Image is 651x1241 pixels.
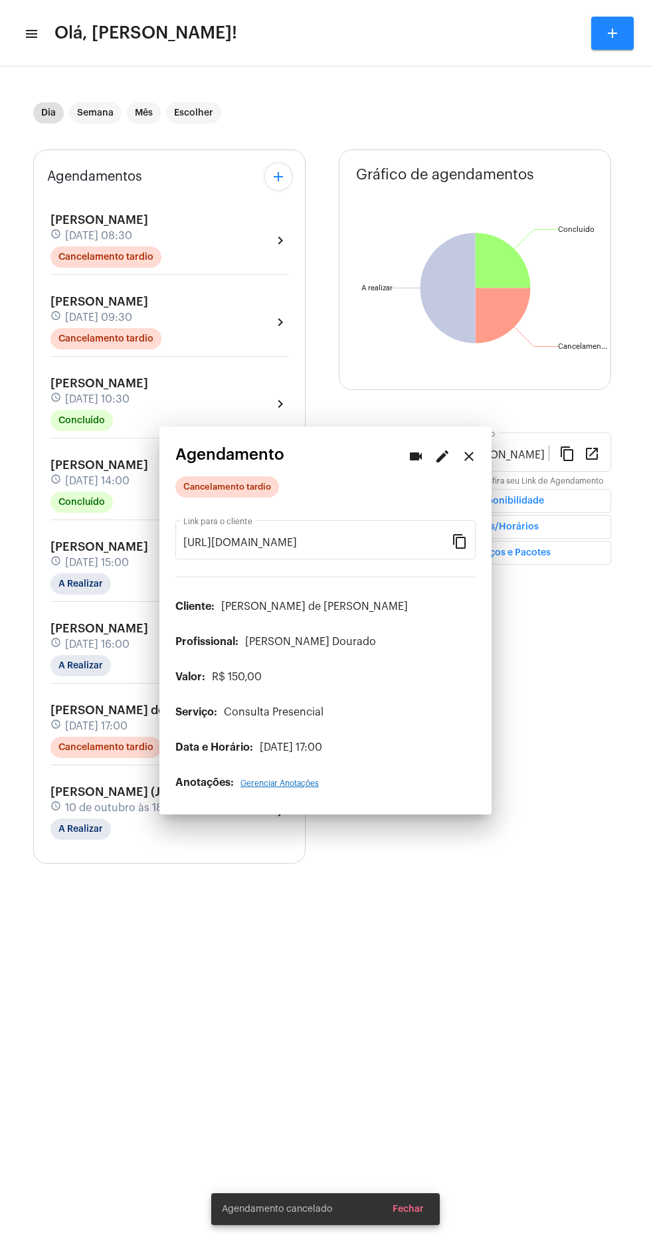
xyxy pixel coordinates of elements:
span: [PERSON_NAME] [50,459,148,471]
span: [DATE] 10:30 [65,393,130,405]
mat-chip: A Realizar [50,655,111,676]
span: Agendamento cancelado [222,1202,332,1216]
span: [PERSON_NAME] Dourado [245,636,376,647]
mat-icon: schedule [50,392,62,407]
span: Data e Horário: [175,742,253,753]
mat-chip: Concluído [50,492,113,513]
mat-icon: edit [434,448,450,464]
span: [PERSON_NAME] [50,377,148,389]
span: Anotações: [175,777,234,788]
mat-icon: chevron_right [272,233,288,248]
mat-chip: Semana [69,102,122,124]
input: Link [183,537,452,549]
mat-icon: sidenav icon [24,26,37,42]
mat-icon: schedule [50,474,62,488]
span: [PERSON_NAME] [50,296,148,308]
mat-chip: Concluído [50,410,113,431]
mat-icon: schedule [50,555,62,570]
span: [DATE] 17:00 [65,720,128,732]
span: Olá, [PERSON_NAME]! [54,23,237,44]
text: Cancelamen... [558,343,607,350]
span: Consulta Presencial [224,707,324,717]
span: Agendamentos [47,169,142,184]
span: [DATE] 14:00 [65,475,130,487]
mat-icon: chevron_right [272,396,288,412]
span: Gráfico de agendamentos [356,167,534,183]
mat-chip: Cancelamento tardio [50,328,161,349]
span: Gerenciar Anotações [240,779,319,787]
mat-icon: add [604,25,620,41]
mat-icon: content_copy [452,533,468,549]
span: [PERSON_NAME] de [PERSON_NAME] [221,601,408,612]
mat-icon: schedule [50,719,62,733]
mat-icon: schedule [50,801,62,815]
mat-icon: close [461,448,477,464]
mat-hint: Copie ou confira seu Link de Agendamento [442,477,603,486]
span: R$ 150,00 [212,672,262,682]
span: [DATE] 09:30 [65,312,132,324]
span: [PERSON_NAME] [50,622,148,634]
span: Cliente: [175,601,215,612]
span: [PERSON_NAME] (Jair) [50,786,179,798]
mat-icon: open_in_new [584,445,600,461]
mat-chip: Mês [127,102,161,124]
mat-icon: schedule [50,229,62,243]
mat-icon: schedule [50,310,62,325]
span: Serviço: [175,707,217,717]
mat-icon: schedule [50,637,62,652]
span: 10 de outubro às 18:00 [65,802,181,814]
mat-icon: chevron_right [272,314,288,330]
mat-chip: Cancelamento tardio [50,737,161,758]
span: [PERSON_NAME] [50,214,148,226]
span: Fechar [393,1204,424,1214]
span: Profissional: [175,636,238,647]
mat-icon: content_copy [559,445,575,461]
text: Concluído [558,226,595,233]
span: [DATE] 16:00 [65,638,130,650]
mat-chip: Cancelamento tardio [50,246,161,268]
mat-chip: A Realizar [50,573,111,595]
mat-chip: Cancelamento tardio [175,476,279,498]
span: [PERSON_NAME] de [PERSON_NAME] [50,704,265,716]
text: A realizar [361,284,393,292]
span: [PERSON_NAME] [50,541,148,553]
span: [DATE] 08:30 [65,230,132,242]
span: [DATE] 15:00 [65,557,129,569]
span: Agendamento [175,446,284,463]
mat-chip: Dia [33,102,64,124]
span: [DATE] 17:00 [260,742,322,753]
mat-icon: add [270,169,286,185]
mat-chip: Escolher [166,102,221,124]
mat-icon: videocam [408,448,424,464]
mat-chip: A Realizar [50,818,111,840]
button: Fechar [382,1197,434,1221]
span: Valor: [175,672,205,682]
